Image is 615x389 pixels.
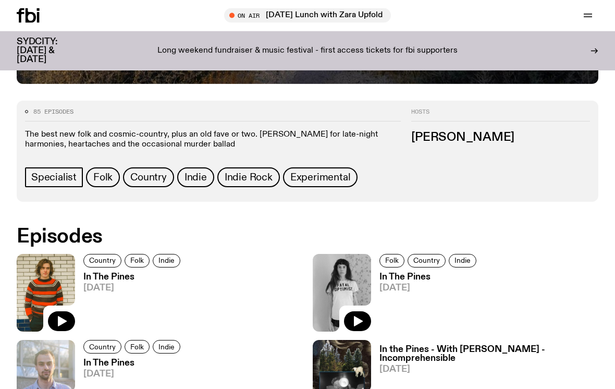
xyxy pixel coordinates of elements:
span: [DATE] [379,284,479,293]
a: Indie [153,254,180,268]
a: Country [83,254,121,268]
h2: Episodes [17,227,401,246]
span: Indie [185,172,207,184]
a: Experimental [283,168,358,188]
span: Indie [454,257,471,265]
span: Country [130,172,167,184]
span: Country [89,257,116,265]
a: Folk [379,254,404,268]
a: Indie [449,254,476,268]
span: Folk [385,257,399,265]
span: 85 episodes [33,110,73,115]
a: In The Pines[DATE] [75,273,183,332]
a: Country [408,254,446,268]
a: In The Pines[DATE] [371,273,479,332]
h3: In The Pines [83,359,183,368]
h3: [PERSON_NAME] [411,132,590,144]
a: Specialist [25,168,83,188]
a: Folk [86,168,120,188]
a: Indie Rock [217,168,280,188]
span: Folk [130,343,144,351]
a: Country [123,168,174,188]
span: [DATE] [83,370,183,379]
span: Country [89,343,116,351]
a: Indie [153,341,180,354]
h3: In The Pines [379,273,479,282]
span: Indie Rock [225,172,273,184]
a: Folk [125,254,150,268]
h2: Hosts [411,110,590,122]
button: On Air[DATE] Lunch with Zara Upfold [224,8,391,23]
span: Folk [130,257,144,265]
a: Indie [177,168,214,188]
p: Long weekend fundraiser & music festival - first access tickets for fbi supporters [157,46,458,56]
span: [DATE] [83,284,183,293]
p: The best new folk and cosmic-country, plus an old fave or two. [PERSON_NAME] for late-night harmo... [25,130,401,150]
span: Indie [158,343,175,351]
span: Country [413,257,440,265]
h3: In The Pines [83,273,183,282]
a: Folk [125,341,150,354]
a: Country [83,341,121,354]
span: Folk [93,172,113,184]
h3: In the Pines - With [PERSON_NAME] - Incomprehensible [379,346,598,363]
span: [DATE] [379,366,598,374]
span: Experimental [290,172,351,184]
h3: SYDCITY: [DATE] & [DATE] [17,38,83,64]
span: Indie [158,257,175,265]
span: Specialist [31,172,77,184]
